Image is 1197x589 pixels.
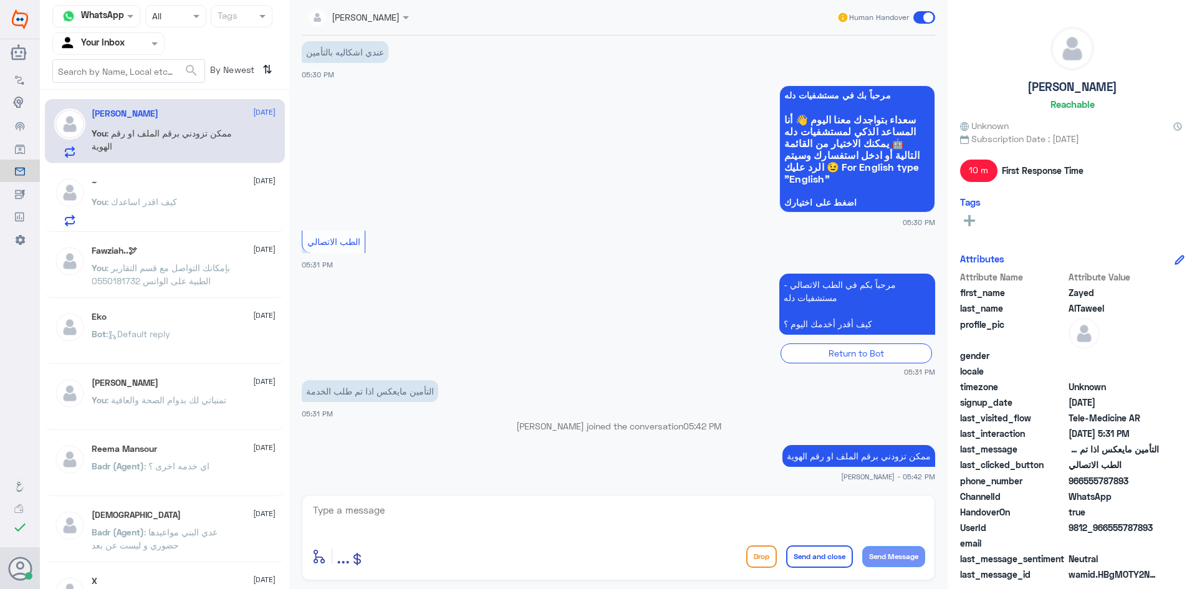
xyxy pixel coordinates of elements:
[92,510,181,520] h5: سبحان الله
[92,108,158,119] h5: Zayed AlTaweel
[960,521,1066,534] span: UserId
[960,458,1066,471] span: last_clicked_button
[92,395,107,405] span: You
[960,253,1004,264] h6: Attributes
[92,246,137,256] h5: Fawziah..🕊
[92,576,97,587] h5: X
[779,274,935,335] p: 14/10/2025, 5:31 PM
[786,545,853,568] button: Send and close
[903,217,935,227] span: 05:30 PM
[302,41,388,63] p: 14/10/2025, 5:30 PM
[1069,380,1159,393] span: Unknown
[54,378,85,409] img: defaultAdmin.png
[1069,411,1159,424] span: Tele-Medicine AR
[302,70,334,79] span: 05:30 PM
[784,198,930,208] span: اضغط على اختيارك
[92,262,107,273] span: You
[337,545,350,567] span: ...
[960,490,1066,503] span: ChannelId
[784,113,930,184] span: سعداء بتواجدك معنا اليوم 👋 أنا المساعد الذكي لمستشفيات دله 🤖 يمكنك الاختيار من القائمة التالية أو...
[59,34,78,53] img: yourInbox.svg
[302,380,438,402] p: 14/10/2025, 5:31 PM
[253,376,276,387] span: [DATE]
[12,9,28,29] img: Widebot Logo
[960,537,1066,550] span: email
[92,177,97,188] h5: ~
[107,196,177,207] span: : كيف اقدر اساعدك
[960,132,1185,145] span: Subscription Date : [DATE]
[184,63,199,78] span: search
[960,286,1066,299] span: first_name
[683,421,721,431] span: 05:42 PM
[302,409,333,418] span: 05:31 PM
[205,59,257,84] span: By Newest
[54,312,85,343] img: defaultAdmin.png
[253,175,276,186] span: [DATE]
[12,520,27,535] i: check
[782,445,935,467] p: 14/10/2025, 5:42 PM
[54,108,85,140] img: defaultAdmin.png
[1069,458,1159,471] span: الطب الاتصالي
[1069,552,1159,565] span: 0
[1050,98,1095,110] h6: Reachable
[960,427,1066,440] span: last_interaction
[781,343,932,363] div: Return to Bot
[1069,521,1159,534] span: 9812_966555787893
[960,302,1066,315] span: last_name
[1069,349,1159,362] span: null
[1069,271,1159,284] span: Attribute Value
[960,365,1066,378] span: locale
[960,552,1066,565] span: last_message_sentiment
[107,395,226,405] span: : تمنياتي لك بدوام الصحة والعافية
[1027,80,1117,94] h5: [PERSON_NAME]
[1069,302,1159,315] span: AlTaweel
[216,9,238,25] div: Tags
[1069,474,1159,487] span: 966555787893
[307,236,360,247] span: الطب الاتصالي
[8,557,32,580] button: Avatar
[253,107,276,118] span: [DATE]
[784,90,930,100] span: مرحباً بك في مستشفيات دله
[54,510,85,541] img: defaultAdmin.png
[54,444,85,475] img: defaultAdmin.png
[1069,318,1100,349] img: defaultAdmin.png
[960,443,1066,456] span: last_message
[1069,427,1159,440] span: 2025-10-14T14:31:55.035Z
[1051,27,1094,70] img: defaultAdmin.png
[92,196,107,207] span: You
[1069,537,1159,550] span: null
[92,128,107,138] span: You
[262,59,272,80] i: ⇅
[862,546,925,567] button: Send Message
[841,471,935,482] span: [PERSON_NAME] - 05:42 PM
[92,378,158,388] h5: Mohammed ALRASHED
[92,328,106,339] span: Bot
[337,542,350,570] button: ...
[1069,443,1159,456] span: التأمين مايعكس اذا تم طلب الخدمة
[960,349,1066,362] span: gender
[960,380,1066,393] span: timezone
[253,508,276,519] span: [DATE]
[253,310,276,321] span: [DATE]
[904,366,935,377] span: 05:31 PM
[746,545,777,568] button: Drop
[960,119,1009,132] span: Unknown
[960,474,1066,487] span: phone_number
[92,312,107,322] h5: Eko
[960,271,1066,284] span: Attribute Name
[92,527,217,550] span: : غدي البني مواعيدها حضوري و ليست عن بعد
[253,574,276,585] span: [DATE]
[92,262,230,286] span: : بإمكانك التواصل مع قسم التقارير الطبية على الواتس 0550181732
[92,128,232,151] span: : ممكن تزودني برقم الملف او رقم الهوية
[960,160,997,182] span: 10 m
[302,419,935,433] p: [PERSON_NAME] joined the conversation
[92,444,157,454] h5: Reema Mansour
[1069,365,1159,378] span: null
[53,60,204,82] input: Search by Name, Local etc…
[302,261,333,269] span: 05:31 PM
[960,411,1066,424] span: last_visited_flow
[92,461,144,471] span: Badr (Agent)
[1069,505,1159,519] span: true
[184,60,199,81] button: search
[1002,164,1084,177] span: First Response Time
